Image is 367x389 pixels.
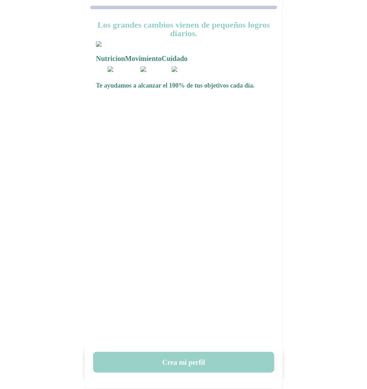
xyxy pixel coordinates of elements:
h5: Nutricion [96,54,125,63]
img: movimiento.svg [140,66,146,72]
img: animacion_bloomi.gif [96,41,102,47]
button: Crea mi perfil [93,352,274,373]
h4: Los grandes cambios vienen de pequeños logros diarios. [85,21,283,38]
img: cuidado.svg [172,66,177,72]
h5: Cuidado [161,54,187,63]
h5: Movimiento [125,54,161,63]
img: nutricion.svg [108,66,113,72]
p: Te ayudamos a alcanzar el 100% de tus objetivos cada día. [96,82,255,89]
